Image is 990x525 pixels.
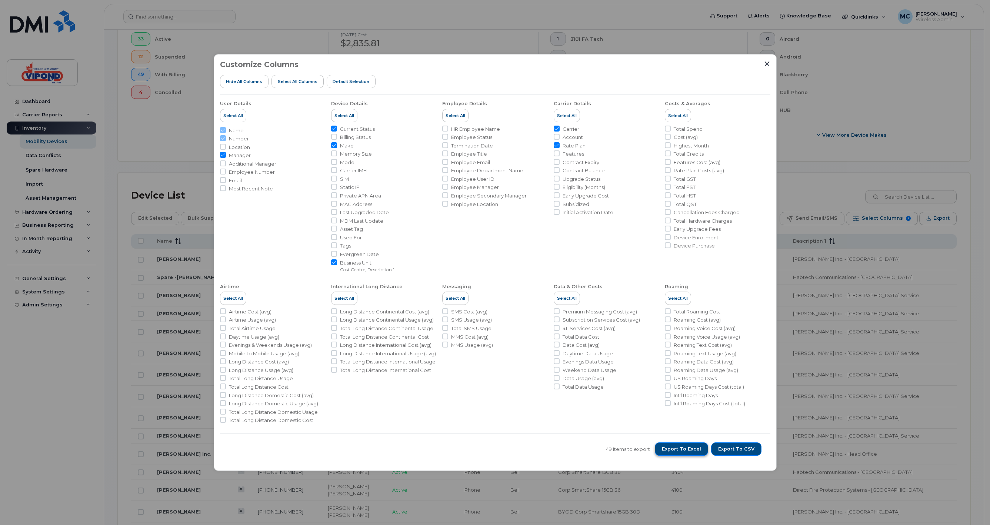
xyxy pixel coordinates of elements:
[340,333,429,340] span: Total Long Distance Continental Cost
[674,201,697,208] span: Total QST
[340,316,434,323] span: Long Distance Continental Usage (avg)
[674,192,696,199] span: Total HST
[229,417,313,424] span: Total Long Distance Domestic Cost
[674,333,740,340] span: Roaming Voice Usage (avg)
[340,150,372,157] span: Memory Size
[665,292,691,305] button: Select All
[554,292,580,305] button: Select All
[220,283,239,290] div: Airtime
[711,442,761,456] button: Export to CSV
[229,185,273,192] span: Most Recent Note
[220,60,299,69] h3: Customize Columns
[229,177,242,184] span: Email
[662,446,701,452] span: Export to Excel
[229,127,244,134] span: Name
[668,113,688,119] span: Select All
[674,150,704,157] span: Total Credits
[229,333,279,340] span: Daytime Usage (avg)
[554,100,591,107] div: Carrier Details
[451,184,499,191] span: Employee Manager
[451,142,493,149] span: Termination Date
[333,79,369,84] span: Default Selection
[554,109,580,122] button: Select All
[563,209,613,216] span: Initial Activation Date
[442,109,469,122] button: Select All
[340,226,363,233] span: Asset Tag
[557,113,577,119] span: Select All
[226,79,262,84] span: Hide All Columns
[674,217,732,225] span: Total Hardware Charges
[563,358,614,365] span: Evenings Data Usage
[674,350,736,357] span: Roaming Text Usage (avg)
[674,184,696,191] span: Total PST
[220,292,246,305] button: Select All
[718,446,754,452] span: Export to CSV
[451,192,527,199] span: Employee Secondary Manager
[331,100,368,107] div: Device Details
[665,283,688,290] div: Roaming
[451,150,487,157] span: Employee Title
[340,259,394,266] span: Business Unit
[340,167,367,174] span: Carrier IMEI
[442,283,471,290] div: Messaging
[563,134,583,141] span: Account
[334,295,354,301] span: Select All
[451,201,498,208] span: Employee Location
[451,342,493,349] span: MMS Usage (avg)
[451,167,523,174] span: Employee Department Name
[229,350,299,357] span: Mobile to Mobile Usage (avg)
[563,316,640,323] span: Subscription Services Cost (avg)
[674,316,721,323] span: Roaming Cost (avg)
[563,150,584,157] span: Features
[340,342,431,349] span: Long Distance International Cost (avg)
[340,159,356,166] span: Model
[674,325,736,332] span: Roaming Voice Cost (avg)
[563,192,609,199] span: Early Upgrade Cost
[340,308,429,315] span: Long Distance Continental Cost (avg)
[563,342,600,349] span: Data Cost (avg)
[451,333,489,340] span: MMS Cost (avg)
[229,367,293,374] span: Long Distance Usage (avg)
[340,234,362,241] span: Used For
[340,242,351,249] span: Tags
[451,308,487,315] span: SMS Cost (avg)
[229,342,312,349] span: Evenings & Weekends Usage (avg)
[229,135,249,142] span: Number
[665,109,691,122] button: Select All
[229,358,289,365] span: Long Distance Cost (avg)
[606,446,650,453] span: 49 items to export
[674,400,745,407] span: Int'l Roaming Days Cost (total)
[563,167,605,174] span: Contract Balance
[764,60,770,67] button: Close
[674,142,709,149] span: Highest Month
[451,159,490,166] span: Employee Email
[665,100,710,107] div: Costs & Averages
[220,109,246,122] button: Select All
[340,134,371,141] span: Billing Status
[674,159,720,166] span: Features Cost (avg)
[451,134,492,141] span: Employee Status
[220,75,269,88] button: Hide All Columns
[563,201,589,208] span: Subsidized
[563,308,637,315] span: Premium Messaging Cost (avg)
[229,325,276,332] span: Total Airtime Usage
[220,100,251,107] div: User Details
[563,333,599,340] span: Total Data Cost
[442,100,487,107] div: Employee Details
[563,142,586,149] span: Rate Plan
[340,325,433,332] span: Total Long Distance Continental Usage
[327,75,376,88] button: Default Selection
[563,350,613,357] span: Daytime Data Usage
[278,79,317,84] span: Select all Columns
[340,142,354,149] span: Make
[451,325,491,332] span: Total SMS Usage
[674,242,715,249] span: Device Purchase
[674,226,721,233] span: Early Upgrade Fees
[563,176,600,183] span: Upgrade Status
[340,251,379,258] span: Evergreen Date
[229,409,318,416] span: Total Long Distance Domestic Usage
[563,159,599,166] span: Contract Expiry
[668,295,688,301] span: Select All
[229,392,314,399] span: Long Distance Domestic Cost (avg)
[340,209,389,216] span: Last Upgraded Date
